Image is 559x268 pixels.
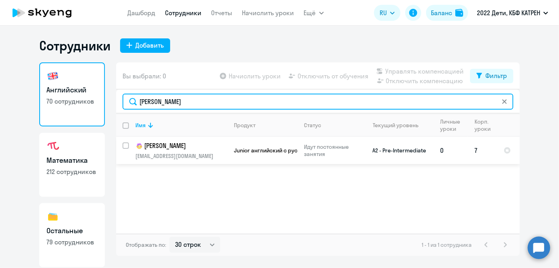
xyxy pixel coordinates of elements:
span: RU [380,8,387,18]
button: RU [374,5,400,21]
div: Имя [135,122,146,129]
div: Статус [304,122,321,129]
a: Сотрудники [165,9,202,17]
a: Отчеты [211,9,233,17]
div: Продукт [234,122,255,129]
img: child [135,142,143,150]
button: Ещё [304,5,324,21]
h3: Остальные [46,226,98,236]
a: Остальные79 сотрудников [39,203,105,267]
img: math [46,140,59,153]
p: [EMAIL_ADDRESS][DOMAIN_NAME] [135,152,227,160]
button: Балансbalance [426,5,468,21]
div: Текущий уровень [366,122,433,129]
td: 7 [468,137,497,164]
p: 2022 Дети, КБФ КАТРЕН [477,8,540,18]
p: [PERSON_NAME] [135,141,226,151]
div: Баланс [431,8,452,18]
button: Добавить [120,38,170,53]
div: Личные уроки [440,118,462,132]
td: A2 - Pre-Intermediate [359,137,434,164]
span: Junior английский с русскоговорящим преподавателем [234,147,384,154]
a: child[PERSON_NAME] [135,141,227,151]
div: Статус [304,122,359,129]
img: english [46,70,59,82]
div: Фильтр [485,71,507,80]
p: Идут постоянные занятия [304,143,359,158]
h1: Сотрудники [39,38,111,54]
button: Фильтр [470,69,513,83]
div: Корп. уроки [475,118,497,132]
span: Вы выбрали: 0 [123,71,166,81]
div: Личные уроки [440,118,468,132]
div: Продукт [234,122,297,129]
h3: Математика [46,155,98,166]
p: 212 сотрудников [46,167,98,176]
div: Текущий уровень [373,122,419,129]
div: Добавить [135,40,164,50]
span: Отображать по: [126,241,166,248]
button: 2022 Дети, КБФ КАТРЕН [473,3,552,22]
img: balance [455,9,463,17]
div: Корп. уроки [475,118,492,132]
h3: Английский [46,85,98,95]
a: Дашборд [128,9,156,17]
p: 79 сотрудников [46,238,98,246]
p: 70 сотрудников [46,97,98,106]
img: others [46,210,59,223]
td: 0 [434,137,468,164]
span: Ещё [304,8,316,18]
a: Математика212 сотрудников [39,133,105,197]
input: Поиск по имени, email, продукту или статусу [123,94,513,110]
span: 1 - 1 из 1 сотрудника [422,241,472,248]
a: Английский70 сотрудников [39,62,105,126]
a: Начислить уроки [242,9,294,17]
div: Имя [135,122,227,129]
